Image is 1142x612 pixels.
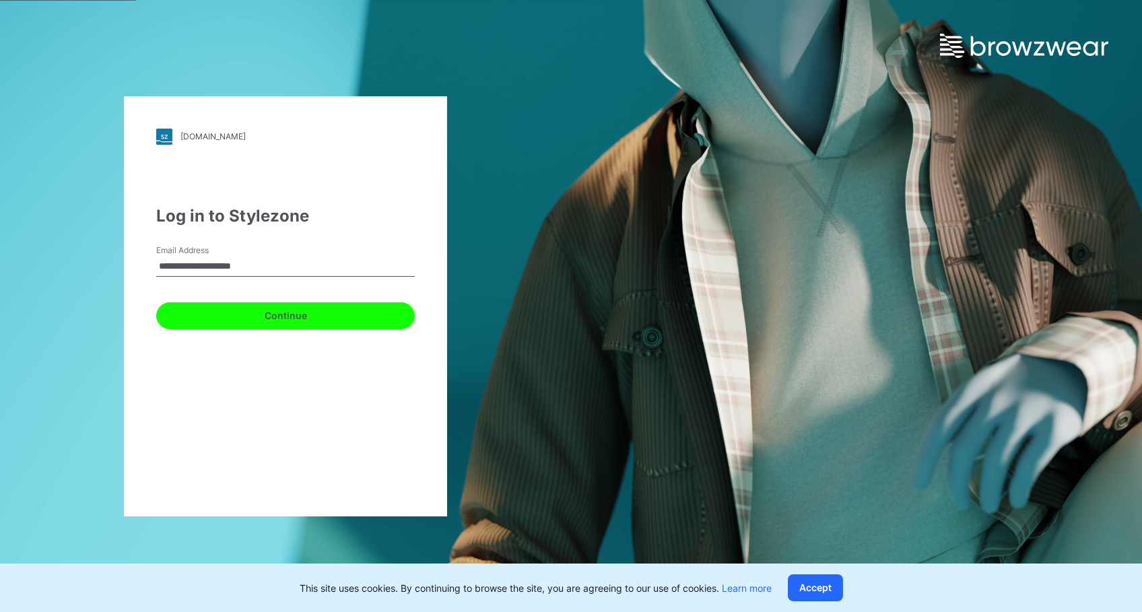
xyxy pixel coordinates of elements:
button: Accept [788,574,843,601]
img: browzwear-logo.e42bd6dac1945053ebaf764b6aa21510.svg [940,34,1108,58]
div: Log in to Stylezone [156,204,415,228]
a: [DOMAIN_NAME] [156,129,415,145]
p: This site uses cookies. By continuing to browse the site, you are agreeing to our use of cookies. [300,581,772,595]
a: Learn more [722,582,772,594]
label: Email Address [156,244,250,257]
button: Continue [156,302,415,329]
div: [DOMAIN_NAME] [180,131,246,141]
img: stylezone-logo.562084cfcfab977791bfbf7441f1a819.svg [156,129,172,145]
